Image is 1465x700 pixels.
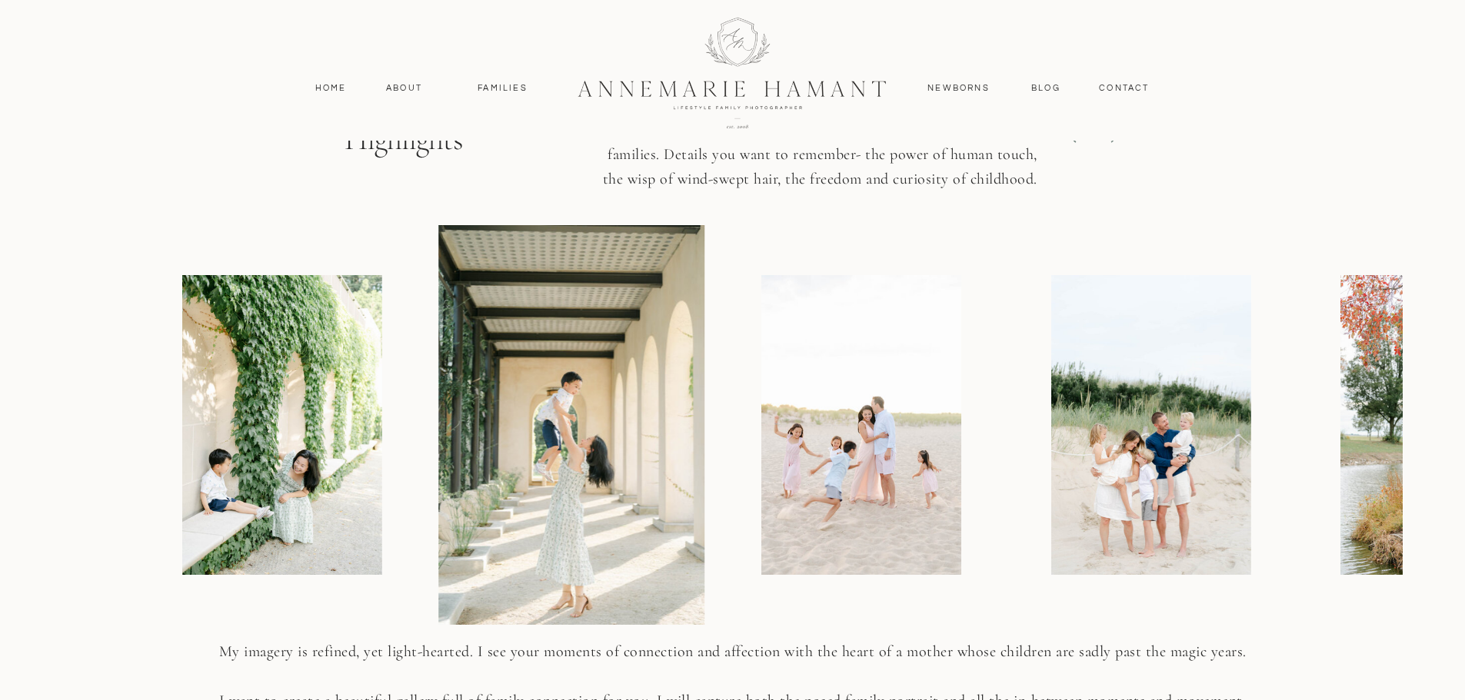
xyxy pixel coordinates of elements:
[922,81,996,95] a: Newborns
[588,118,1037,212] p: Through my use of light and movement, I create whimsical images of families. Details you want to ...
[1028,81,1064,95] a: Blog
[1091,81,1158,95] a: contact
[382,81,427,95] a: About
[308,81,354,95] a: Home
[468,81,538,95] a: Families
[345,121,520,175] p: Highlights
